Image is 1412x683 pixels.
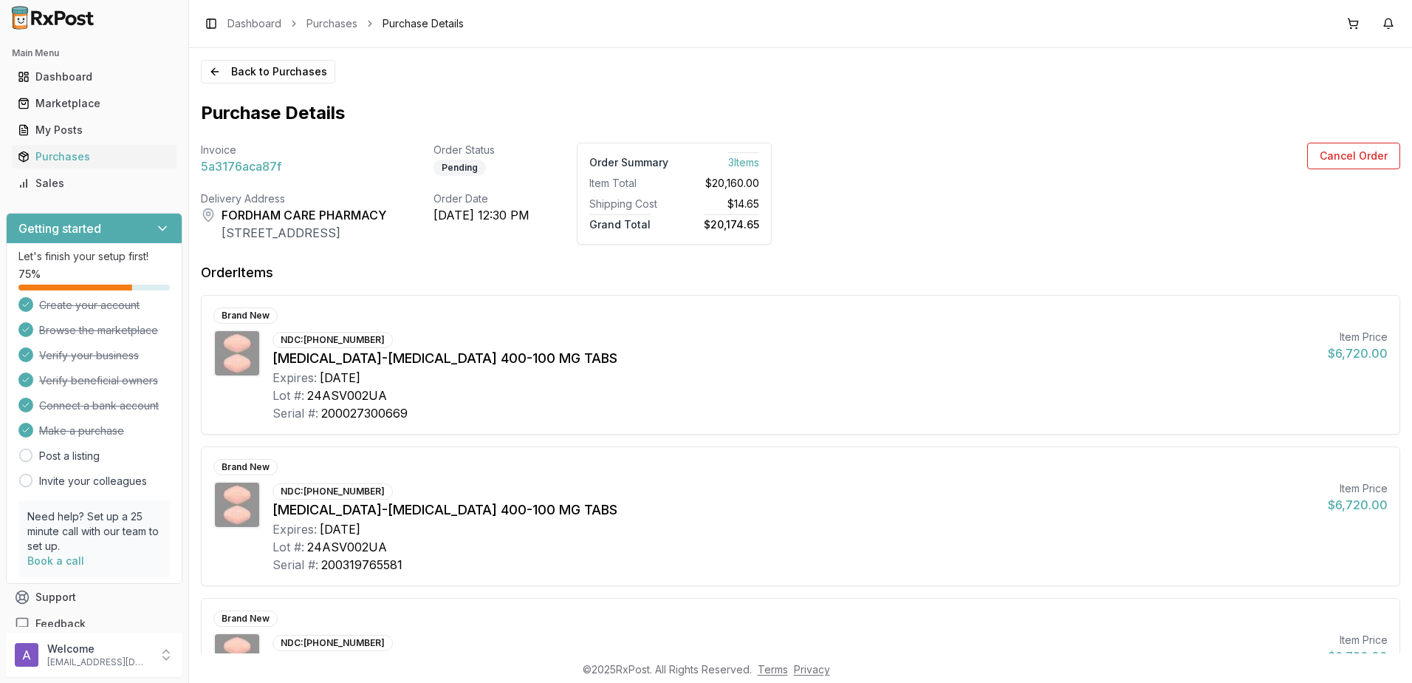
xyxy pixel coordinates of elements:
[222,224,386,242] div: [STREET_ADDRESS]
[39,449,100,463] a: Post a listing
[18,96,171,111] div: Marketplace
[39,348,139,363] span: Verify your business
[18,249,170,264] p: Let's finish your setup first!
[320,369,360,387] div: [DATE]
[27,509,161,554] p: Need help? Set up a 25 minute call with our team to set up.
[433,206,529,224] div: [DATE] 12:30 PM
[383,16,464,31] span: Purchase Details
[589,197,668,211] div: Shipping Cost
[12,143,176,170] a: Purchases
[215,331,259,376] img: Sofosbuvir-Velpatasvir 400-100 MG TABS
[227,16,281,31] a: Dashboard
[201,101,345,125] h1: Purchase Details
[589,176,668,191] div: Item Total
[12,117,176,143] a: My Posts
[433,143,529,157] div: Order Status
[273,538,304,556] div: Lot #:
[1328,648,1388,665] div: $6,720.00
[273,635,393,651] div: NDC: [PHONE_NUMBER]
[213,307,278,324] div: Brand New
[213,459,278,475] div: Brand New
[12,90,176,117] a: Marketplace
[273,348,1316,369] div: [MEDICAL_DATA]-[MEDICAL_DATA] 400-100 MG TABS
[201,262,273,283] div: Order Items
[39,424,124,438] span: Make a purchase
[321,404,408,422] div: 200027300669
[680,197,759,211] div: $14.65
[589,214,651,231] span: Grand Total
[18,176,171,191] div: Sales
[201,143,386,157] div: Invoice
[273,332,393,348] div: NDC: [PHONE_NUMBER]
[222,206,386,224] div: FORDHAM CARE PHARMACY
[1362,633,1397,668] iframe: Intercom live chat
[47,642,150,656] p: Welcome
[201,191,386,206] div: Delivery Address
[215,634,259,679] img: Sofosbuvir-Velpatasvir 400-100 MG TABS
[6,6,100,30] img: RxPost Logo
[1328,344,1388,362] div: $6,720.00
[39,373,158,388] span: Verify beneficial owners
[728,152,759,169] span: 3 Item s
[273,500,1316,520] div: [MEDICAL_DATA]-[MEDICAL_DATA] 400-100 MG TABS
[201,157,281,175] span: 5a3176aca87f
[273,369,317,387] div: Expires:
[12,47,176,59] h2: Main Menu
[320,520,360,538] div: [DATE]
[1307,143,1400,169] button: Cancel Order
[39,298,140,313] span: Create your account
[1328,330,1388,344] div: Item Price
[12,64,176,90] a: Dashboard
[6,118,182,142] button: My Posts
[273,651,1316,672] div: [MEDICAL_DATA]-[MEDICAL_DATA] 400-100 MG TABS
[1328,496,1388,514] div: $6,720.00
[705,176,759,191] span: $20,160.00
[307,538,387,556] div: 24ASV002UA
[321,556,402,574] div: 200319765581
[215,483,259,527] img: Sofosbuvir-Velpatasvir 400-100 MG TABS
[201,60,335,84] button: Back to Purchases
[6,65,182,89] button: Dashboard
[39,323,158,338] span: Browse the marketplace
[18,220,101,237] h3: Getting started
[273,520,317,538] div: Expires:
[273,483,393,500] div: NDC: [PHONE_NUMBER]
[273,404,318,422] div: Serial #:
[433,191,529,206] div: Order Date
[6,92,182,115] button: Marketplace
[27,554,84,567] a: Book a call
[273,387,304,404] div: Lot #:
[18,267,41,282] span: 75 %
[306,16,357,31] a: Purchases
[18,69,171,84] div: Dashboard
[1328,633,1388,648] div: Item Price
[47,656,150,668] p: [EMAIL_ADDRESS][DOMAIN_NAME]
[39,398,159,413] span: Connect a bank account
[39,474,147,489] a: Invite your colleagues
[15,643,38,667] img: User avatar
[273,556,318,574] div: Serial #:
[213,611,278,627] div: Brand New
[6,584,182,611] button: Support
[227,16,464,31] nav: breadcrumb
[18,149,171,164] div: Purchases
[758,663,788,676] a: Terms
[6,171,182,195] button: Sales
[35,616,86,631] span: Feedback
[6,611,182,637] button: Feedback
[12,170,176,197] a: Sales
[307,387,387,404] div: 24ASV002UA
[6,145,182,169] button: Purchases
[794,663,830,676] a: Privacy
[1328,481,1388,496] div: Item Price
[704,214,759,231] span: $20,174.65
[589,155,668,170] div: Order Summary
[18,123,171,137] div: My Posts
[433,160,486,176] div: Pending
